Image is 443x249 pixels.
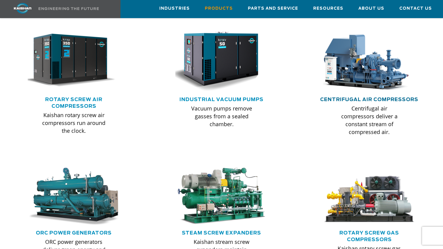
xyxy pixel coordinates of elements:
span: Resources [313,5,343,12]
a: Steam Screw Expanders [182,231,261,235]
a: Parts and Service [248,0,298,17]
a: Centrifugal Air Compressors [320,97,418,102]
a: ORC Power Generators [36,231,112,235]
p: Vacuum pumps remove gasses from a sealed chamber. [187,104,255,128]
span: Industries [159,5,190,12]
div: krsv50 [175,29,267,92]
span: Parts and Service [248,5,298,12]
div: thumb-centrifugal-compressor [323,29,415,92]
span: Contact Us [399,5,432,12]
a: Rotary Screw Air Compressors [45,97,102,109]
img: krsp350 [23,29,116,92]
a: Industries [159,0,190,17]
img: machine [175,168,268,225]
p: Kaishan rotary screw air compressors run around the clock. [40,111,108,135]
a: Products [205,0,233,17]
img: thumb-centrifugal-compressor [319,29,411,92]
a: Rotary Screw Gas Compressors [339,231,399,242]
a: Contact Us [399,0,432,17]
a: Resources [313,0,343,17]
div: krsp350 [28,29,120,92]
img: krsv50 [171,29,263,92]
span: About Us [358,5,384,12]
img: Engineering the future [39,7,99,10]
p: Centrifugal air compressors deliver a constant stream of compressed air. [335,104,403,136]
a: About Us [358,0,384,17]
img: machine [28,168,120,225]
a: Industrial Vacuum Pumps [179,97,264,102]
img: machine [323,168,416,225]
span: Products [205,5,233,12]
